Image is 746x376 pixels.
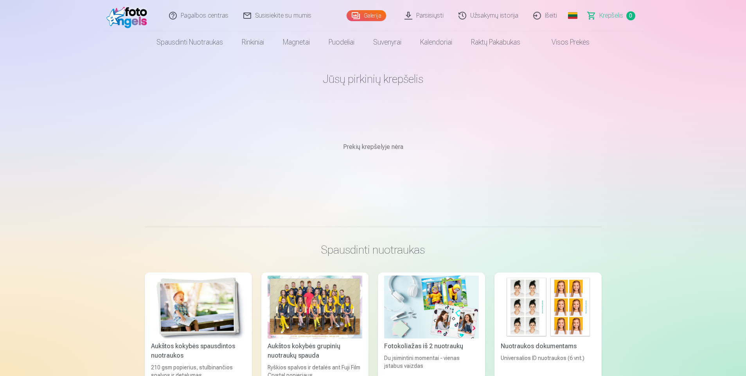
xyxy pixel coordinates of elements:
[599,11,623,20] span: Krepšelis
[232,31,273,53] a: Rinkiniai
[501,276,595,338] img: Nuotraukos dokumentams
[273,31,319,53] a: Magnetai
[626,11,635,20] span: 0
[381,342,482,351] div: Fotokoliažas iš 2 nuotraukų
[264,342,365,360] div: Aukštos kokybės grupinių nuotraukų spauda
[147,31,232,53] a: Spausdinti nuotraukas
[347,10,386,21] a: Galerija
[106,3,151,28] img: /fa2
[462,31,530,53] a: Raktų pakabukas
[411,31,462,53] a: Kalendoriai
[145,72,602,86] h1: Jūsų pirkinių krepšelis
[530,31,599,53] a: Visos prekės
[151,276,246,338] img: Aukštos kokybės spausdintos nuotraukos
[364,31,411,53] a: Suvenyrai
[319,31,364,53] a: Puodeliai
[498,342,599,351] div: Nuotraukos dokumentams
[151,243,595,257] h3: Spausdinti nuotraukas
[384,276,479,338] img: Fotokoliažas iš 2 nuotraukų
[145,142,602,152] p: Prekių krepšelyje nėra
[148,342,249,360] div: Aukštos kokybės spausdintos nuotraukos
